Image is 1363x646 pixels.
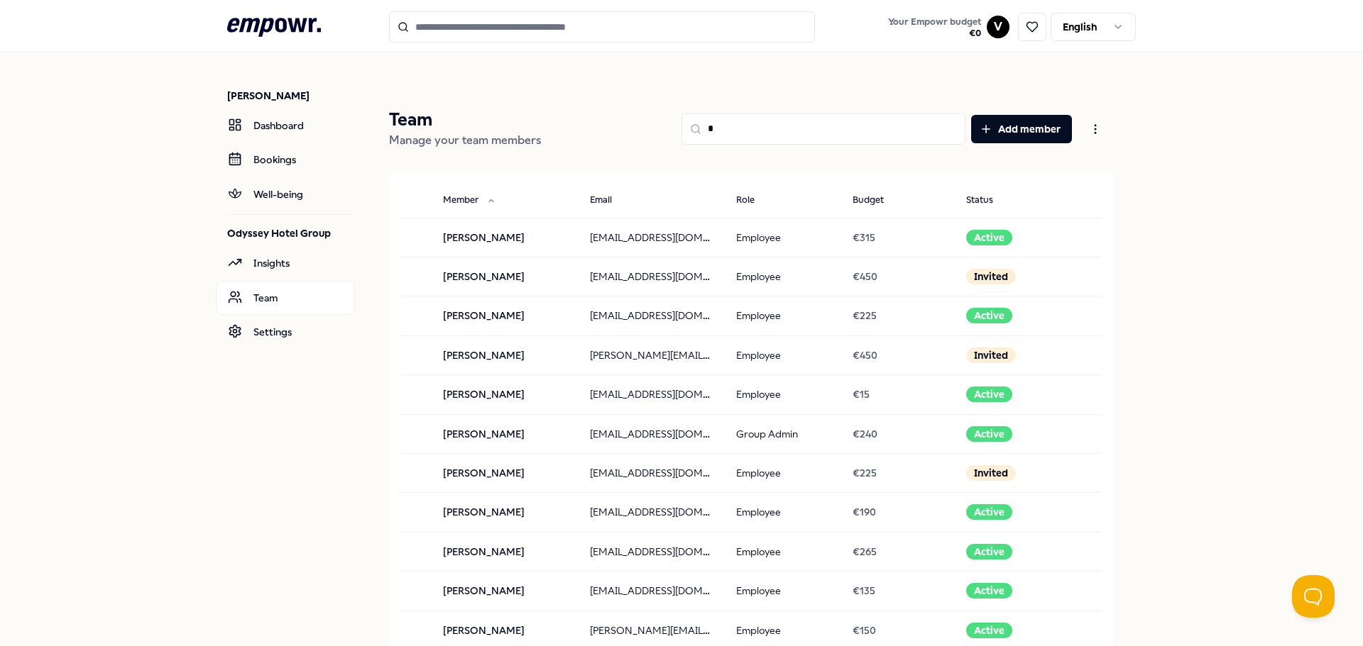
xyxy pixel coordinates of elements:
[579,375,725,414] td: [EMAIL_ADDRESS][DOMAIN_NAME]
[725,532,841,571] td: Employee
[966,544,1012,559] div: Active
[987,16,1009,38] button: V
[971,115,1072,143] button: Add member
[966,269,1016,284] div: Invited
[853,625,876,636] span: € 150
[853,310,877,321] span: € 225
[853,271,877,282] span: € 450
[216,108,355,143] a: Dashboard
[882,12,987,42] a: Your Empowr budget€0
[227,226,355,240] p: Odyssey Hotel Group
[579,257,725,296] td: [EMAIL_ADDRESS][DOMAIN_NAME]
[841,186,912,215] button: Budget
[579,218,725,257] td: [EMAIL_ADDRESS][DOMAIN_NAME]
[888,28,981,39] span: € 0
[853,232,875,243] span: € 315
[853,389,870,400] span: € 15
[966,426,1012,442] div: Active
[725,375,841,414] td: Employee
[725,493,841,532] td: Employee
[885,13,984,42] button: Your Empowr budget€0
[966,230,1012,245] div: Active
[216,143,355,177] a: Bookings
[725,414,841,453] td: Group Admin
[725,296,841,335] td: Employee
[966,504,1012,520] div: Active
[579,493,725,532] td: [EMAIL_ADDRESS][DOMAIN_NAME]
[725,572,841,611] td: Employee
[432,414,578,453] td: [PERSON_NAME]
[966,347,1016,363] div: Invited
[853,467,877,479] span: € 225
[389,133,541,147] span: Manage your team members
[579,335,725,374] td: [PERSON_NAME][EMAIL_ADDRESS][PERSON_NAME][DOMAIN_NAME]
[389,11,815,43] input: Search for products, categories or subcategories
[966,386,1012,402] div: Active
[432,453,578,492] td: [PERSON_NAME]
[579,532,725,571] td: [EMAIL_ADDRESS][DOMAIN_NAME]
[432,493,578,532] td: [PERSON_NAME]
[216,246,355,280] a: Insights
[1292,575,1335,618] iframe: Help Scout Beacon - Open
[432,335,578,374] td: [PERSON_NAME]
[853,350,877,361] span: € 450
[432,532,578,571] td: [PERSON_NAME]
[389,108,541,131] p: Team
[888,16,981,28] span: Your Empowr budget
[725,218,841,257] td: Employee
[579,296,725,335] td: [EMAIL_ADDRESS][DOMAIN_NAME]
[432,186,507,215] button: Member
[227,89,355,103] p: [PERSON_NAME]
[725,186,783,215] button: Role
[579,414,725,453] td: [EMAIL_ADDRESS][DOMAIN_NAME]
[432,375,578,414] td: [PERSON_NAME]
[853,546,877,557] span: € 265
[853,428,877,440] span: € 240
[725,453,841,492] td: Employee
[725,335,841,374] td: Employee
[216,177,355,211] a: Well-being
[966,308,1012,323] div: Active
[216,315,355,349] a: Settings
[579,572,725,611] td: [EMAIL_ADDRESS][DOMAIN_NAME]
[432,572,578,611] td: [PERSON_NAME]
[579,453,725,492] td: [EMAIL_ADDRESS][DOMAIN_NAME]
[853,506,876,518] span: € 190
[432,257,578,296] td: [PERSON_NAME]
[725,257,841,296] td: Employee
[432,218,578,257] td: [PERSON_NAME]
[432,296,578,335] td: [PERSON_NAME]
[966,623,1012,638] div: Active
[1078,115,1113,143] button: Open menu
[216,281,355,315] a: Team
[579,186,640,215] button: Email
[955,186,1022,215] button: Status
[966,465,1016,481] div: Invited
